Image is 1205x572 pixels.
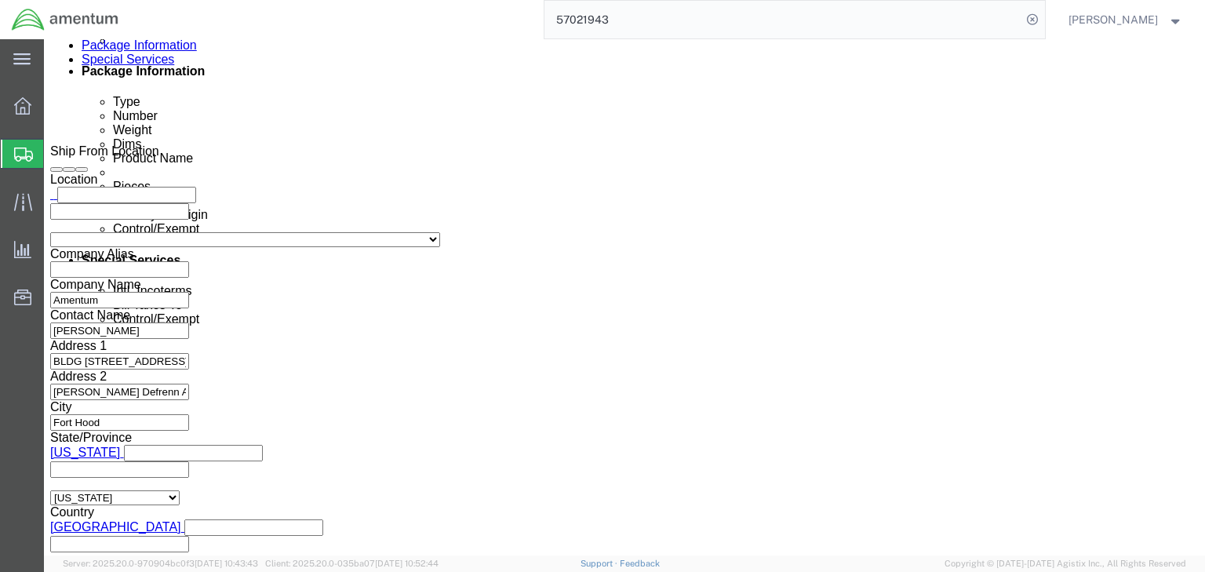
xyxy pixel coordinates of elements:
span: Copyright © [DATE]-[DATE] Agistix Inc., All Rights Reserved [945,557,1186,570]
span: [DATE] 10:43:43 [195,559,258,568]
a: Support [581,559,620,568]
button: [PERSON_NAME] [1068,10,1184,29]
span: Client: 2025.20.0-035ba07 [265,559,439,568]
img: logo [11,8,119,31]
a: Feedback [620,559,660,568]
span: [DATE] 10:52:44 [375,559,439,568]
input: Search for shipment number, reference number [544,1,1021,38]
iframe: FS Legacy Container [44,39,1205,556]
span: Chris Haes [1068,11,1158,28]
span: Server: 2025.20.0-970904bc0f3 [63,559,258,568]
